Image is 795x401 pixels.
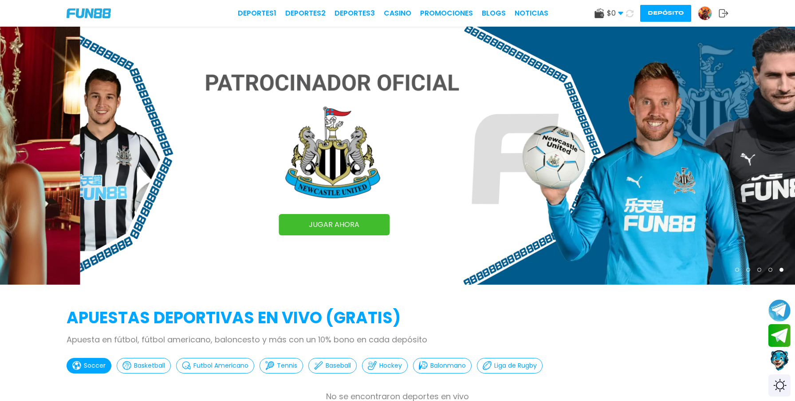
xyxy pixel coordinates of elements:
button: Balonmano [413,358,472,373]
p: Futbol Americano [193,361,248,370]
a: BLOGS [482,8,506,19]
p: Soccer [84,361,106,370]
button: Depósito [640,5,691,22]
button: Liga de Rugby [477,358,543,373]
p: Hockey [379,361,402,370]
p: Balonmano [430,361,466,370]
a: Promociones [420,8,473,19]
a: Avatar [698,6,719,20]
button: Basketball [117,358,171,373]
a: Deportes2 [285,8,326,19]
a: JUGAR AHORA [279,214,390,235]
h2: APUESTAS DEPORTIVAS EN VIVO (gratis) [67,306,728,330]
button: Baseball [308,358,357,373]
p: Liga de Rugby [494,361,537,370]
div: Switch theme [768,374,791,397]
p: Tennis [277,361,297,370]
a: Deportes3 [335,8,375,19]
button: Futbol Americano [176,358,254,373]
button: Join telegram [768,324,791,347]
img: Company Logo [67,8,111,18]
a: CASINO [384,8,411,19]
button: Soccer [67,358,111,373]
p: Baseball [326,361,351,370]
button: Tennis [260,358,303,373]
p: Apuesta en fútbol, fútbol americano, baloncesto y más con un 10% bono en cada depósito [67,334,728,345]
button: Join telegram channel [768,299,791,322]
span: $ 0 [607,8,623,19]
a: NOTICIAS [515,8,548,19]
button: Contact customer service [768,349,791,372]
button: Hockey [362,358,408,373]
p: Basketball [134,361,165,370]
a: Deportes1 [238,8,276,19]
img: Avatar [698,7,712,20]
